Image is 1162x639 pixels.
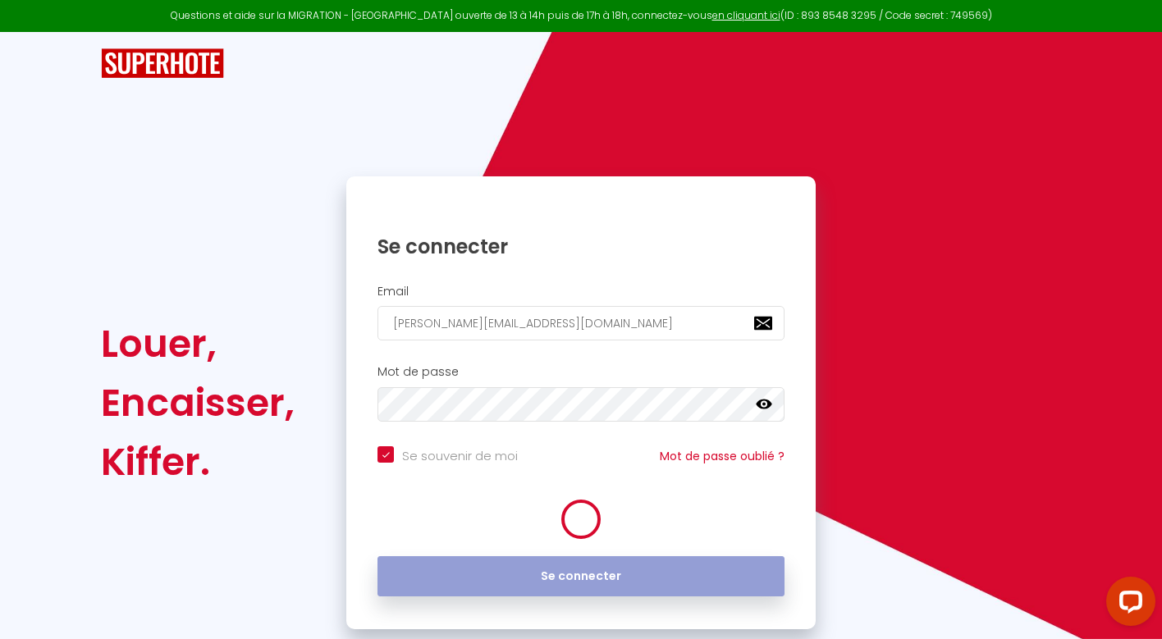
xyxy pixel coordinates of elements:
[377,285,785,299] h2: Email
[101,432,295,491] div: Kiffer.
[377,234,785,259] h1: Se connecter
[377,306,785,340] input: Ton Email
[101,48,224,79] img: SuperHote logo
[101,314,295,373] div: Louer,
[712,8,780,22] a: en cliquant ici
[377,365,785,379] h2: Mot de passe
[660,448,785,464] a: Mot de passe oublié ?
[377,556,785,597] button: Se connecter
[101,373,295,432] div: Encaisser,
[1093,570,1162,639] iframe: LiveChat chat widget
